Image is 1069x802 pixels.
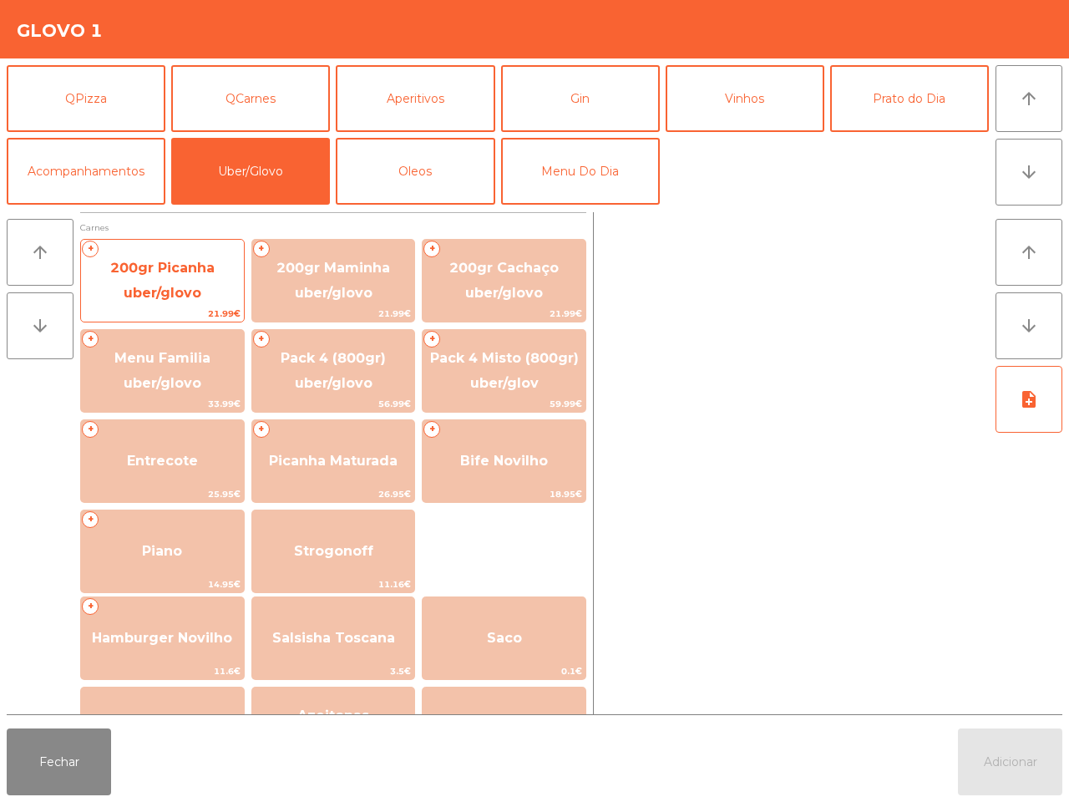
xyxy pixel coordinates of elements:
span: 59.99€ [423,396,585,412]
i: arrow_downward [1019,162,1039,182]
span: Pack 4 Misto (800gr) uber/glov [430,350,579,391]
span: 56.99€ [252,396,415,412]
span: + [82,511,99,528]
button: arrow_downward [7,292,73,359]
button: note_add [996,366,1062,433]
i: arrow_downward [30,316,50,336]
span: + [82,421,99,438]
span: Strogonoff [294,543,373,559]
span: 200gr Picanha uber/glovo [110,260,215,301]
button: arrow_upward [996,219,1062,286]
span: 33.99€ [81,396,244,412]
span: 26.95€ [252,486,415,502]
span: Hamburger Novilho [92,630,232,646]
button: QCarnes [171,65,330,132]
button: Fechar [7,728,111,795]
span: + [82,331,99,348]
button: Oleos [336,138,494,205]
button: Gin [501,65,660,132]
span: + [82,241,99,257]
span: 3.5€ [252,663,415,679]
button: Uber/Glovo [171,138,330,205]
span: 25.95€ [81,486,244,502]
span: 21.99€ [423,306,585,322]
button: Aperitivos [336,65,494,132]
button: arrow_upward [996,65,1062,132]
span: 14.95€ [81,576,244,592]
button: Vinhos [666,65,824,132]
span: 0.1€ [423,663,585,679]
span: Picanha Maturada [269,453,398,469]
span: 18.95€ [423,486,585,502]
button: Prato do Dia [830,65,989,132]
span: 21.99€ [252,306,415,322]
span: + [253,241,270,257]
button: arrow_upward [7,219,73,286]
span: 200gr Maminha uber/glovo [276,260,390,301]
span: + [253,331,270,348]
span: Bife Novilho [460,453,548,469]
i: arrow_downward [1019,316,1039,336]
span: 200gr Cachaço uber/glovo [449,260,559,301]
span: 21.99€ [81,306,244,322]
span: Menu Familia uber/glovo [114,350,210,391]
span: Saco [487,630,522,646]
i: note_add [1019,389,1039,409]
span: + [253,421,270,438]
i: arrow_upward [1019,242,1039,262]
span: + [423,241,440,257]
button: Acompanhamentos [7,138,165,205]
i: arrow_upward [1019,89,1039,109]
span: Entrecote [127,453,198,469]
span: 11.6€ [81,663,244,679]
span: 11.16€ [252,576,415,592]
span: Salsisha Toscana [272,630,395,646]
span: Azeitonas Temperadas [288,708,378,749]
span: + [82,598,99,615]
span: Piano [142,543,182,559]
span: Carnes [80,220,586,236]
i: arrow_upward [30,242,50,262]
button: arrow_downward [996,139,1062,206]
span: + [423,331,440,348]
button: arrow_downward [996,292,1062,359]
h4: Glovo 1 [17,18,103,43]
span: Pack 4 (800gr) uber/glovo [281,350,386,391]
button: QPizza [7,65,165,132]
span: + [423,421,440,438]
button: Menu Do Dia [501,138,660,205]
